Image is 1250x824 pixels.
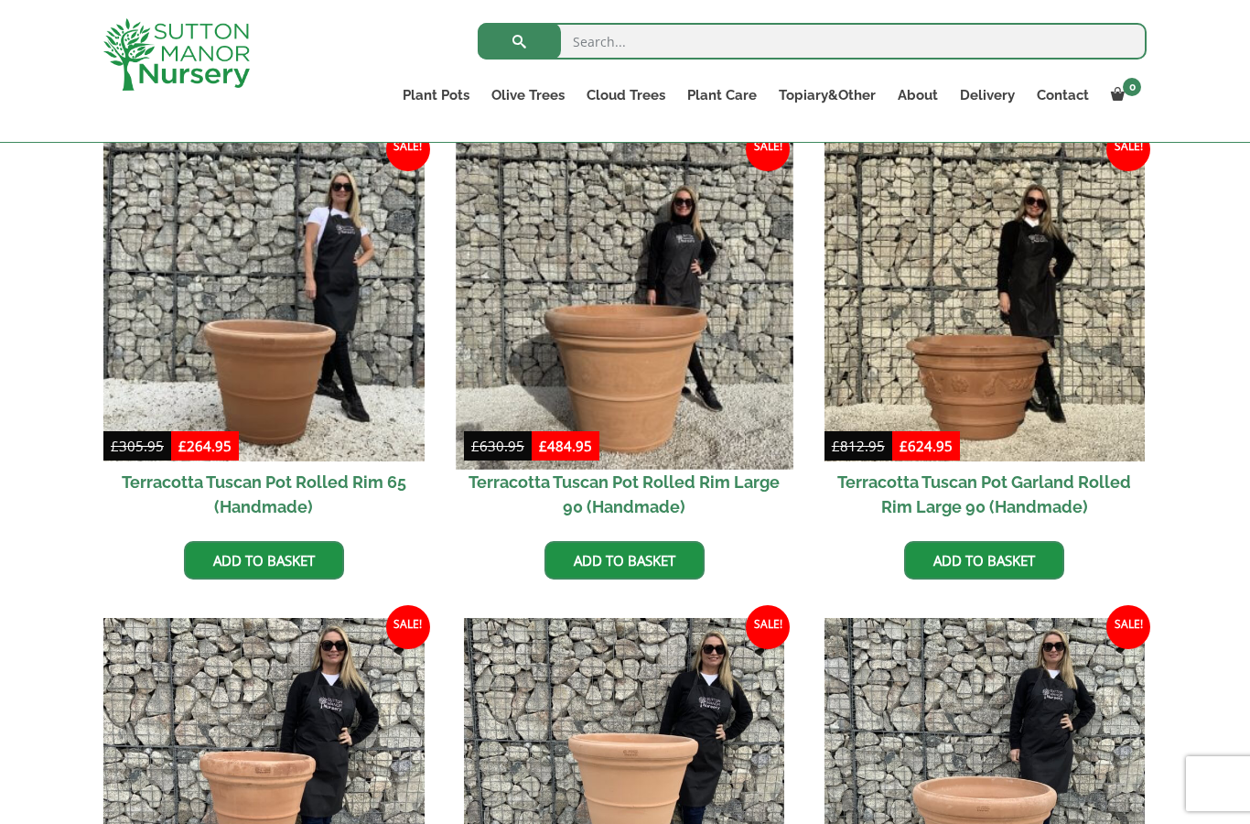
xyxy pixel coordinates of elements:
[832,437,885,455] bdi: 812.95
[103,18,250,91] img: logo
[1026,82,1100,108] a: Contact
[471,437,524,455] bdi: 630.95
[111,437,119,455] span: £
[824,140,1146,461] img: Terracotta Tuscan Pot Garland Rolled Rim Large 90 (Handmade)
[887,82,949,108] a: About
[832,437,840,455] span: £
[386,127,430,171] span: Sale!
[1100,82,1147,108] a: 0
[103,140,425,461] img: Terracotta Tuscan Pot Rolled Rim 65 (Handmade)
[178,437,187,455] span: £
[111,437,164,455] bdi: 305.95
[539,437,547,455] span: £
[103,461,425,527] h2: Terracotta Tuscan Pot Rolled Rim 65 (Handmade)
[386,605,430,649] span: Sale!
[824,140,1146,527] a: Sale! Terracotta Tuscan Pot Garland Rolled Rim Large 90 (Handmade)
[746,127,790,171] span: Sale!
[900,437,953,455] bdi: 624.95
[768,82,887,108] a: Topiary&Other
[464,140,785,527] a: Sale! Terracotta Tuscan Pot Rolled Rim Large 90 (Handmade)
[676,82,768,108] a: Plant Care
[900,437,908,455] span: £
[392,82,480,108] a: Plant Pots
[184,541,344,580] a: Add to basket: “Terracotta Tuscan Pot Rolled Rim 65 (Handmade)”
[949,82,1026,108] a: Delivery
[478,23,1147,60] input: Search...
[576,82,676,108] a: Cloud Trees
[471,437,480,455] span: £
[746,605,790,649] span: Sale!
[103,140,425,527] a: Sale! Terracotta Tuscan Pot Rolled Rim 65 (Handmade)
[1106,127,1150,171] span: Sale!
[1106,605,1150,649] span: Sale!
[178,437,232,455] bdi: 264.95
[456,132,792,469] img: Terracotta Tuscan Pot Rolled Rim Large 90 (Handmade)
[904,541,1064,580] a: Add to basket: “Terracotta Tuscan Pot Garland Rolled Rim Large 90 (Handmade)”
[544,541,705,580] a: Add to basket: “Terracotta Tuscan Pot Rolled Rim Large 90 (Handmade)”
[1123,78,1141,96] span: 0
[539,437,592,455] bdi: 484.95
[464,461,785,527] h2: Terracotta Tuscan Pot Rolled Rim Large 90 (Handmade)
[824,461,1146,527] h2: Terracotta Tuscan Pot Garland Rolled Rim Large 90 (Handmade)
[480,82,576,108] a: Olive Trees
